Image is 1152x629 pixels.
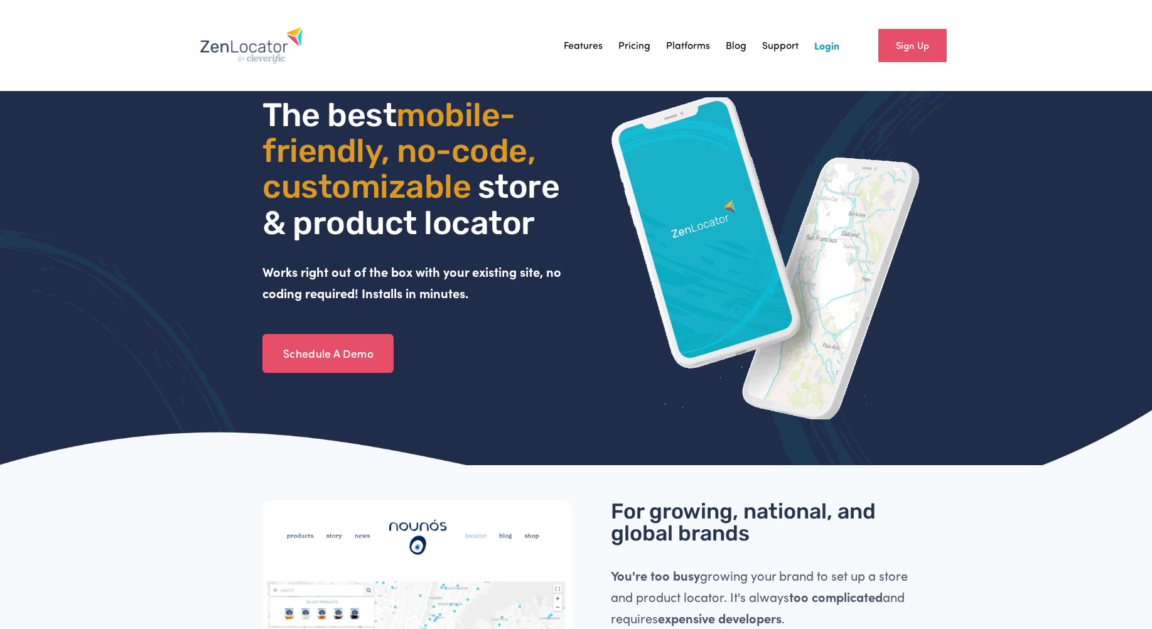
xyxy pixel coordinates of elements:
[262,167,566,242] span: store & product locator
[611,97,921,419] img: ZenLocator phone mockup gif
[611,567,911,626] span: growing your brand to set up a store and product locator. It's always and requires .
[262,95,396,134] span: The best
[666,36,710,55] a: Platforms
[789,588,883,605] strong: too complicated
[618,36,650,55] a: Pricing
[611,567,700,584] strong: You're too busy
[762,36,799,55] a: Support
[564,36,603,55] a: Features
[726,36,746,55] a: Blog
[262,263,564,301] strong: Works right out of the box with your existing site, no coding required! Installs in minutes.
[814,36,839,55] a: Login
[658,610,782,626] strong: expensive developers
[611,498,881,547] span: For growing, national, and global brands
[262,334,394,373] a: Schedule A Demo
[878,29,947,62] a: Sign Up
[262,95,542,206] span: mobile- friendly, no-code, customizable
[200,26,303,64] img: Zenlocator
